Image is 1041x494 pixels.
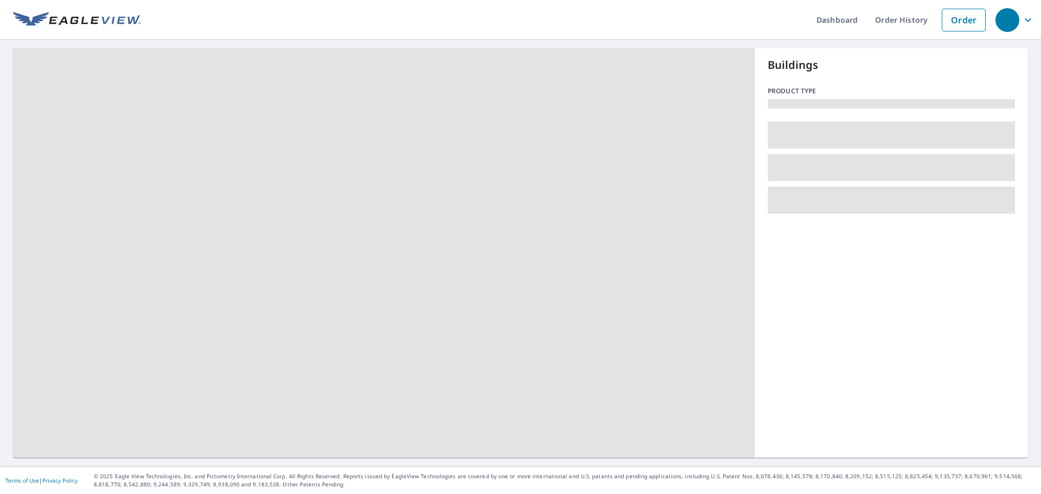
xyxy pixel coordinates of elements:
p: | [5,477,78,484]
p: Buildings [768,57,1015,73]
a: Order [942,9,986,31]
a: Terms of Use [5,477,39,484]
img: EV Logo [13,12,141,28]
p: Product type [768,86,1015,96]
a: Privacy Policy [42,477,78,484]
p: © 2025 Eagle View Technologies, Inc. and Pictometry International Corp. All Rights Reserved. Repo... [94,472,1036,489]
